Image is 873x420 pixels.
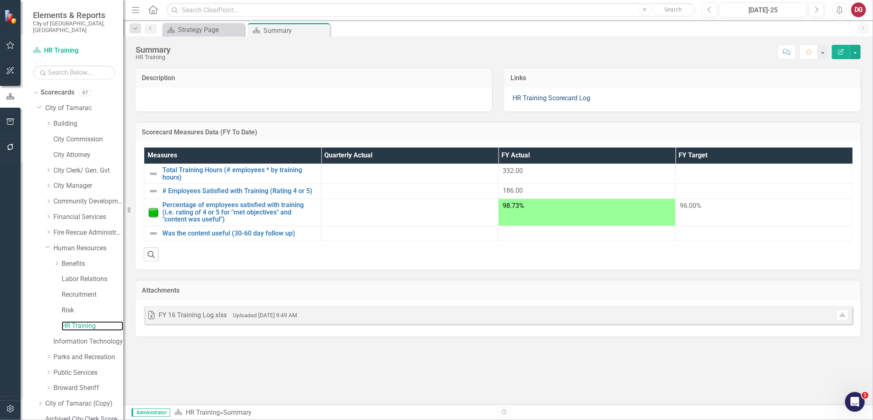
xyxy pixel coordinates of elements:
[845,392,865,412] iframe: Intercom live chat
[45,104,123,113] a: City of Tamarac
[653,4,694,16] button: Search
[233,312,297,318] small: Uploaded [DATE] 9:49 AM
[53,337,123,346] a: Information Technology
[148,186,158,196] img: Not Defined
[62,259,123,269] a: Benefits
[33,65,115,80] input: Search Below...
[33,20,115,34] small: City of [GEOGRAPHIC_DATA], [GEOGRAPHIC_DATA]
[503,187,523,194] span: 186.00
[164,25,242,35] a: Strategy Page
[45,399,123,408] a: City of Tamarac (Copy)
[142,129,855,136] h3: Scorecard Measures Data (FY To Date)
[53,119,123,129] a: Building
[148,169,158,179] img: Not Defined
[53,197,123,206] a: Community Development
[62,306,123,315] a: Risk
[136,54,171,60] div: HR Training
[136,45,171,54] div: Summary
[4,9,18,23] img: ClearPoint Strategy
[503,202,524,210] span: 98.73%
[53,150,123,160] a: City Attorney
[53,368,123,378] a: Public Services
[33,10,115,20] span: Elements & Reports
[33,46,115,55] a: HR Training
[166,3,696,17] input: Search ClearPoint...
[174,408,492,418] div: »
[680,202,701,210] span: 96.00%
[142,74,486,82] h3: Description
[162,166,317,181] a: Total Training Hours (# employees * by training hours)
[851,2,866,17] button: DG
[62,275,123,284] a: Labor Relations
[144,199,321,226] td: Double-Click to Edit Right Click for Context Menu
[186,408,220,416] a: HR Training
[53,244,123,253] a: Human Resources
[510,74,855,82] h3: Links
[53,228,123,238] a: Fire Rescue Administration
[53,353,123,362] a: Parks and Recreation
[723,5,804,15] div: [DATE]-25
[41,88,74,97] a: Scorecards
[503,167,523,175] span: 332.00
[162,230,317,237] a: Was the content useful (30-60 day follow up)
[159,311,227,320] div: FY 16 Training Log.xlsx
[62,290,123,300] a: Recruitment
[720,2,807,17] button: [DATE]-25
[53,383,123,393] a: Broward Sheriff
[144,184,321,199] td: Double-Click to Edit Right Click for Context Menu
[862,392,868,399] span: 1
[53,181,123,191] a: City Manager
[664,6,682,13] span: Search
[223,408,252,416] div: Summary
[53,166,123,175] a: City Clerk/ Gen. Gvt
[162,187,317,195] a: # Employees Satisfied with Training (Rating 4 or 5)
[144,164,321,184] td: Double-Click to Edit Right Click for Context Menu
[148,208,158,217] img: Meets or exceeds target
[142,287,855,294] h3: Attachments
[148,228,158,238] img: Not Defined
[132,408,170,417] span: Administrator
[178,25,242,35] div: Strategy Page
[263,25,328,36] div: Summary
[79,89,92,96] div: 97
[53,135,123,144] a: City Commission
[513,94,590,102] a: HR Training Scorecard Log
[144,226,321,241] td: Double-Click to Edit Right Click for Context Menu
[162,201,317,223] a: Percentage of employees satisfied with training (i.e. rating of 4 or 5 for "met objectives" and "...
[62,321,123,331] a: HR Training
[53,212,123,222] a: Financial Services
